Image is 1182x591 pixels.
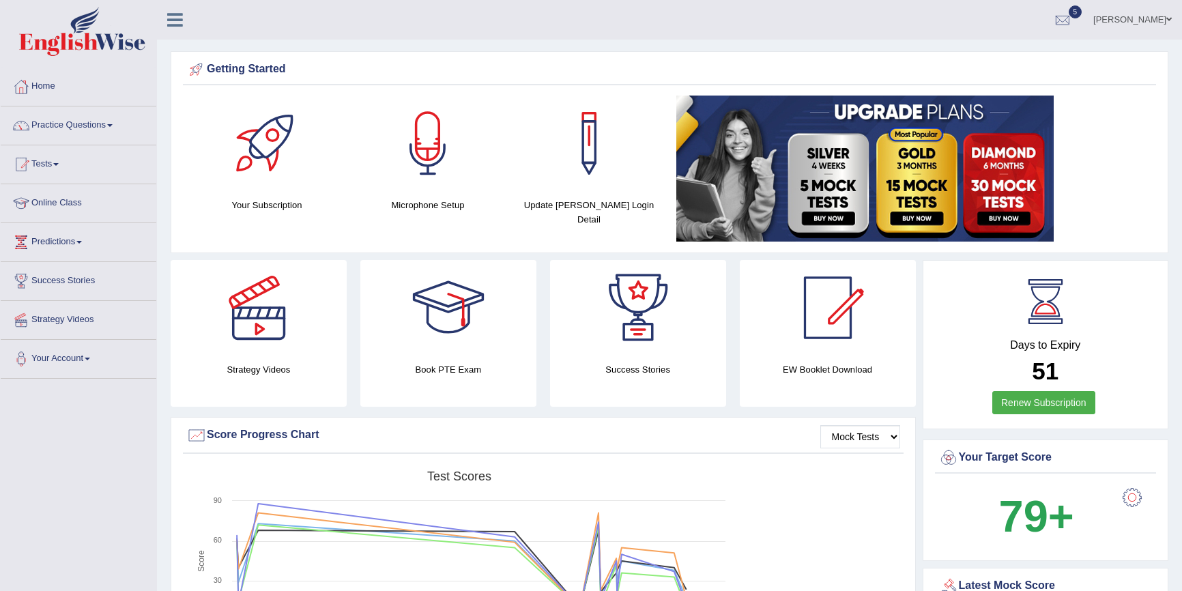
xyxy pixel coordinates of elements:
text: 90 [214,496,222,504]
a: Home [1,68,156,102]
div: Getting Started [186,59,1153,80]
div: Score Progress Chart [186,425,900,446]
h4: Microphone Setup [354,198,502,212]
img: small5.jpg [676,96,1054,242]
h4: Days to Expiry [938,339,1153,351]
h4: Update [PERSON_NAME] Login Detail [515,198,663,227]
text: 60 [214,536,222,544]
a: Renew Subscription [992,391,1095,414]
a: Practice Questions [1,106,156,141]
a: Predictions [1,223,156,257]
h4: Strategy Videos [171,362,347,377]
span: 5 [1069,5,1082,18]
b: 79+ [999,491,1074,541]
a: Strategy Videos [1,301,156,335]
text: 30 [214,576,222,584]
a: Success Stories [1,262,156,296]
tspan: Test scores [427,470,491,483]
div: Your Target Score [938,448,1153,468]
h4: EW Booklet Download [740,362,916,377]
h4: Success Stories [550,362,726,377]
tspan: Score [197,550,206,572]
b: 51 [1032,358,1058,384]
a: Tests [1,145,156,179]
h4: Book PTE Exam [360,362,536,377]
h4: Your Subscription [193,198,341,212]
a: Online Class [1,184,156,218]
a: Your Account [1,340,156,374]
